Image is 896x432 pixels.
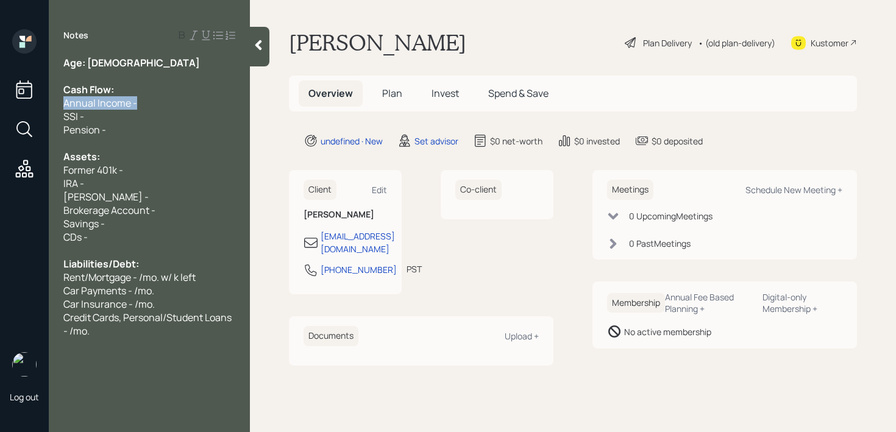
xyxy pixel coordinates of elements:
span: Assets: [63,150,100,163]
span: [PERSON_NAME] - [63,190,149,204]
div: Kustomer [811,37,848,49]
div: [EMAIL_ADDRESS][DOMAIN_NAME] [321,230,395,255]
div: Annual Fee Based Planning + [665,291,753,314]
span: Age: [DEMOGRAPHIC_DATA] [63,56,200,69]
span: Spend & Save [488,87,549,100]
span: Car Insurance - /mo. [63,297,155,311]
h6: Co-client [455,180,502,200]
span: Former 401k - [63,163,123,177]
span: Credit Cards, Personal/Student Loans - /mo. [63,311,233,338]
h6: Client [304,180,336,200]
div: Digital-only Membership + [763,291,842,314]
div: Upload + [505,330,539,342]
span: Pension - [63,123,106,136]
span: Plan [382,87,402,100]
div: undefined · New [321,135,383,147]
span: Brokerage Account - [63,204,155,217]
div: $0 net-worth [490,135,542,147]
span: Rent/Mortgage - /mo. w/ k left [63,271,196,284]
div: 0 Past Meeting s [629,237,691,250]
div: Schedule New Meeting + [745,184,842,196]
img: retirable_logo.png [12,352,37,377]
span: Cash Flow: [63,83,114,96]
div: $0 deposited [652,135,703,147]
div: [PHONE_NUMBER] [321,263,397,276]
span: Car Payments - /mo. [63,284,154,297]
span: IRA - [63,177,84,190]
h6: Documents [304,326,358,346]
div: PST [407,263,422,275]
div: Set advisor [414,135,458,147]
label: Notes [63,29,88,41]
span: CDs - [63,230,88,244]
div: • (old plan-delivery) [698,37,775,49]
span: SSI - [63,110,84,123]
div: Plan Delivery [643,37,692,49]
div: Log out [10,391,39,403]
h6: Membership [607,293,665,313]
span: Savings - [63,217,105,230]
div: No active membership [624,325,711,338]
h6: Meetings [607,180,653,200]
div: $0 invested [574,135,620,147]
div: 0 Upcoming Meeting s [629,210,713,222]
span: Annual Income - [63,96,137,110]
span: Invest [432,87,459,100]
h6: [PERSON_NAME] [304,210,387,220]
span: Overview [308,87,353,100]
span: Liabilities/Debt: [63,257,139,271]
h1: [PERSON_NAME] [289,29,466,56]
div: Edit [372,184,387,196]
